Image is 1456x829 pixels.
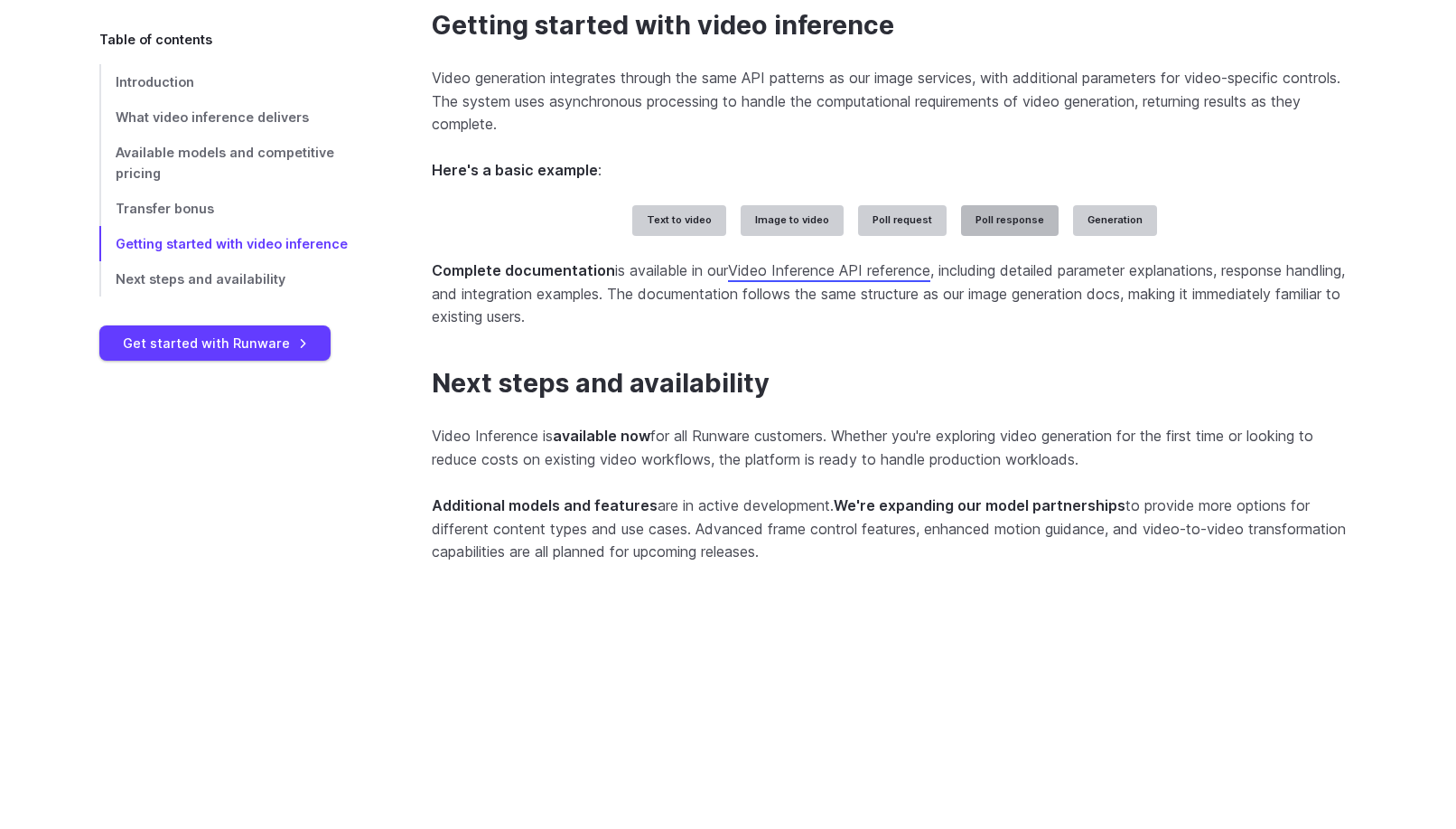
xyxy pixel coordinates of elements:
[99,191,374,226] a: Transfer bonus
[432,425,1357,471] p: Video Inference is for all Runware customers. Whether you're exploring video generation for the f...
[432,368,770,400] a: Next steps and availability
[632,205,726,236] label: Text to video
[432,67,1357,137] p: Video generation integrates through the same API patterns as our image services, with additional ...
[432,259,1357,329] p: is available in our , including detailed parameter explanations, response handling, and integrati...
[432,261,615,279] strong: Complete documentation
[116,236,348,251] span: Getting started with video inference
[1073,205,1157,236] label: Generation
[99,64,374,99] a: Introduction
[116,74,194,89] span: Introduction
[116,145,334,181] span: Available models and competitive pricing
[432,496,658,514] strong: Additional models and features
[99,29,212,50] span: Table of contents
[116,201,214,216] span: Transfer bonus
[116,109,309,125] span: What video inference delivers
[432,159,1357,183] p: :
[116,271,285,287] span: Next steps and availability
[99,226,374,261] a: Getting started with video inference
[741,205,844,236] label: Image to video
[432,10,894,42] a: Getting started with video inference
[728,261,930,279] a: Video Inference API reference
[99,99,374,135] a: What video inference delivers
[99,325,331,361] a: Get started with Runware
[834,496,1125,514] strong: We're expanding our model partnerships
[961,205,1059,236] label: Poll response
[858,205,947,236] label: Poll request
[99,261,374,297] a: Next steps and availability
[99,135,374,191] a: Available models and competitive pricing
[432,495,1357,564] p: are in active development. to provide more options for different content types and use cases. Adv...
[432,161,598,179] strong: Here's a basic example
[553,427,650,445] strong: available now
